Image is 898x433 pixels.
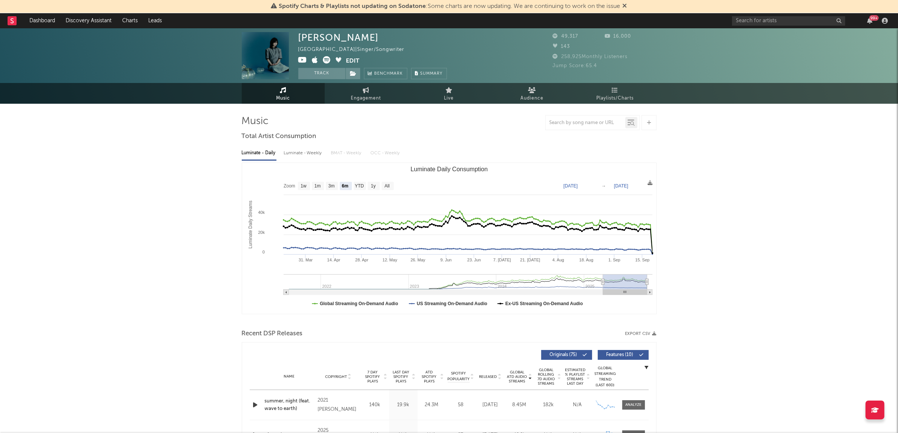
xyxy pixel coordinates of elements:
[440,258,451,262] text: 9. Jun
[279,3,620,9] span: : Some charts are now updating. We are continuing to work on the issue
[262,250,264,254] text: 0
[552,258,564,262] text: 4. Aug
[608,258,620,262] text: 1. Sep
[279,3,426,9] span: Spotify Charts & Playlists not updating on Sodatone
[411,68,447,79] button: Summary
[242,83,325,104] a: Music
[298,68,345,79] button: Track
[479,375,497,379] span: Released
[325,375,347,379] span: Copyright
[623,3,627,9] span: Dismiss
[553,54,628,59] span: 258,925 Monthly Listeners
[553,63,597,68] span: Jump Score: 65.4
[417,301,487,306] text: US Streaming On-Demand Audio
[419,401,444,409] div: 24.3M
[553,34,579,39] span: 49,317
[318,396,359,414] div: 2021 [PERSON_NAME]
[505,301,583,306] text: Ex-US Streaming On-Demand Audio
[563,183,578,189] text: [DATE]
[364,68,407,79] a: Benchmark
[301,184,307,189] text: 1w
[507,401,532,409] div: 8.45M
[298,45,413,54] div: [GEOGRAPHIC_DATA] | Singer/Songwriter
[507,370,528,384] span: Global ATD Audio Streams
[635,258,649,262] text: 15. Sep
[342,184,348,189] text: 6m
[493,258,511,262] text: 7. [DATE]
[491,83,574,104] a: Audience
[258,210,265,215] text: 40k
[363,370,383,384] span: 7 Day Spotify Plays
[467,258,480,262] text: 23. Jun
[553,44,570,49] span: 143
[594,365,617,388] div: Global Streaming Trend (Last 60D)
[351,94,381,103] span: Engagement
[546,353,581,357] span: Originals ( 75 )
[117,13,143,28] a: Charts
[596,94,634,103] span: Playlists/Charts
[375,69,403,78] span: Benchmark
[869,15,879,21] div: 99 +
[284,147,324,160] div: Luminate - Weekly
[410,258,425,262] text: 26. May
[391,401,416,409] div: 19.9k
[447,371,470,382] span: Spotify Popularity
[421,72,443,76] span: Summary
[605,34,631,39] span: 16,000
[314,184,321,189] text: 1m
[298,32,379,43] div: [PERSON_NAME]
[276,94,290,103] span: Music
[536,368,557,386] span: Global Rolling 7D Audio Streams
[444,94,454,103] span: Live
[328,184,335,189] text: 3m
[242,132,316,141] span: Total Artist Consumption
[242,147,276,160] div: Luminate - Daily
[520,94,543,103] span: Audience
[410,166,488,172] text: Luminate Daily Consumption
[355,258,368,262] text: 28. Apr
[325,83,408,104] a: Engagement
[247,201,253,249] text: Luminate Daily Streams
[625,332,657,336] button: Export CSV
[541,350,592,360] button: Originals(75)
[60,13,117,28] a: Discovery Assistant
[579,258,593,262] text: 18. Aug
[391,370,411,384] span: Last Day Spotify Plays
[546,120,625,126] input: Search by song name or URL
[565,368,586,386] span: Estimated % Playlist Streams Last Day
[384,184,389,189] text: All
[614,183,628,189] text: [DATE]
[867,18,872,24] button: 99+
[320,301,398,306] text: Global Streaming On-Demand Audio
[565,401,590,409] div: N/A
[24,13,60,28] a: Dashboard
[355,184,364,189] text: YTD
[419,370,439,384] span: ATD Spotify Plays
[574,83,657,104] a: Playlists/Charts
[265,374,314,379] div: Name
[382,258,398,262] text: 12. May
[242,329,303,338] span: Recent DSP Releases
[598,350,649,360] button: Features(10)
[478,401,503,409] div: [DATE]
[363,401,387,409] div: 140k
[298,258,313,262] text: 31. Mar
[284,184,295,189] text: Zoom
[327,258,340,262] text: 14. Apr
[346,56,360,66] button: Edit
[258,230,265,235] text: 20k
[143,13,167,28] a: Leads
[603,353,637,357] span: Features ( 10 )
[602,183,606,189] text: →
[536,401,561,409] div: 182k
[732,16,845,26] input: Search for artists
[408,83,491,104] a: Live
[371,184,376,189] text: 1y
[242,163,656,314] svg: Luminate Daily Consumption
[265,398,314,412] a: summer, night (feat. wave to earth)
[448,401,474,409] div: 58
[520,258,540,262] text: 21. [DATE]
